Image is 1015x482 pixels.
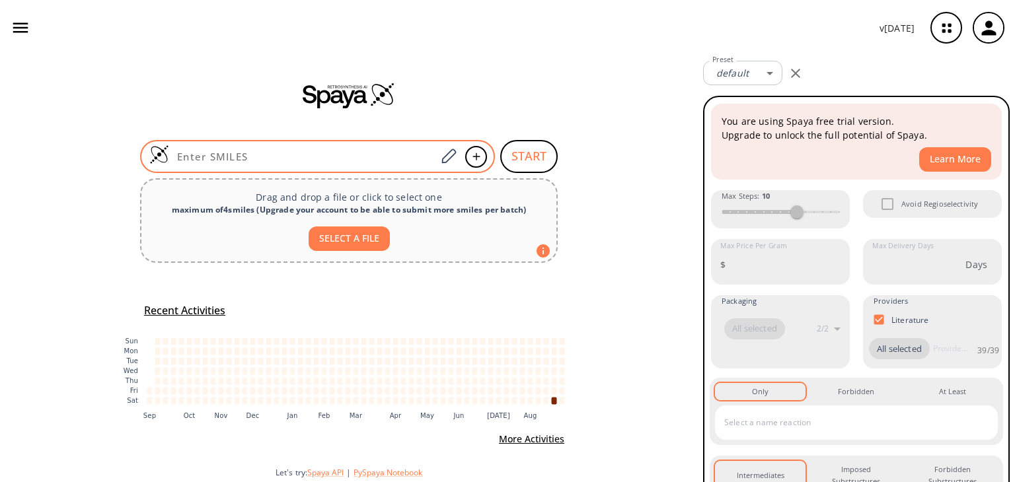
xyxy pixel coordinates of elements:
em: default [716,67,749,79]
text: Jun [453,412,464,419]
label: Max Delivery Days [872,241,934,251]
div: Forbidden [838,386,874,397]
text: Tue [126,357,138,364]
button: START [500,140,558,173]
button: Spaya API [307,467,344,478]
g: y-axis tick label [124,337,138,404]
text: Nov [215,412,228,419]
text: May [420,412,434,419]
h5: Recent Activities [144,304,225,318]
div: Intermediates [737,469,784,481]
p: Days [965,258,987,271]
span: Providers [874,295,908,307]
p: v [DATE] [880,21,915,35]
text: Apr [390,412,402,419]
button: Only [715,383,806,400]
button: Recent Activities [139,300,231,322]
text: Feb [318,412,330,419]
button: SELECT A FILE [309,226,390,251]
text: [DATE] [487,412,510,419]
text: Mon [124,347,138,355]
div: maximum of 4 smiles ( Upgrade your account to be able to submit more smiles per batch ) [152,204,546,216]
text: Sun [126,337,138,345]
g: cell [147,337,565,404]
text: Sep [143,412,156,419]
label: Max Price Per Gram [720,241,787,251]
p: $ [720,258,726,271]
p: 39 / 39 [977,345,999,356]
span: | [344,467,354,478]
text: Sat [127,397,138,404]
p: You are using Spaya free trial version. Upgrade to unlock the full potential of Spaya. [722,114,991,142]
button: Forbidden [811,383,901,400]
text: Wed [124,367,138,374]
button: Learn More [919,147,991,172]
text: Fri [130,387,138,394]
span: Packaging [722,295,757,307]
label: Preset [712,55,733,65]
div: At Least [939,386,966,397]
p: Literature [891,314,929,326]
img: Logo Spaya [149,145,169,164]
text: Jan [287,412,298,419]
input: Enter SMILES [169,150,436,163]
input: Select a name reaction [721,412,972,433]
img: Spaya logo [303,82,395,108]
div: Only [752,386,769,397]
span: Avoid Regioselectivity [901,198,978,210]
span: Max Steps : [722,190,770,202]
div: Let's try: [276,467,693,478]
text: Oct [184,412,196,419]
text: Aug [524,412,537,419]
span: All selected [869,343,930,356]
p: 2 / 2 [817,323,829,334]
g: x-axis tick label [143,412,537,419]
button: At Least [907,383,998,400]
input: Provider name [930,338,971,359]
text: Dec [246,412,260,419]
text: Mar [350,412,363,419]
text: Thu [125,377,138,384]
strong: 10 [762,191,770,201]
button: PySpaya Notebook [354,467,422,478]
p: Drag and drop a file or click to select one [152,190,546,204]
span: All selected [724,322,785,335]
button: More Activities [494,427,570,452]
